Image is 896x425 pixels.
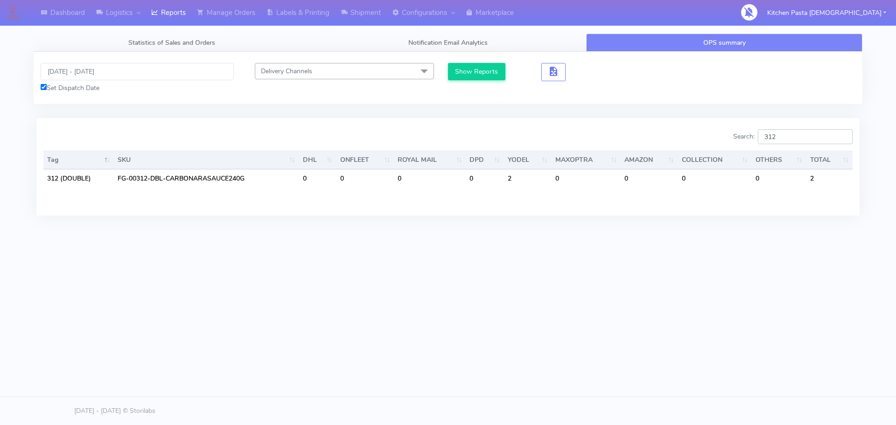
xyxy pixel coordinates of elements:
ul: Tabs [34,34,862,52]
div: Set Dispatch Date [41,83,234,93]
button: Show Reports [448,63,505,80]
span: Delivery Channels [261,67,312,76]
span: OPS summary [703,38,746,47]
th: OTHERS : activate to sort column ascending [752,151,806,169]
th: YODEL : activate to sort column ascending [504,151,552,169]
th: COLLECTION : activate to sort column ascending [678,151,752,169]
button: Kitchen Pasta [DEMOGRAPHIC_DATA] [760,3,893,22]
th: MAXOPTRA : activate to sort column ascending [552,151,621,169]
th: DHL : activate to sort column ascending [299,151,336,169]
td: 0 [621,169,678,187]
th: ROYAL MAIL : activate to sort column ascending [394,151,466,169]
input: Search: [758,129,853,144]
td: FG-00312-DBL-CARBONARASAUCE240G [114,169,299,187]
td: 0 [336,169,394,187]
th: SKU: activate to sort column ascending [114,151,299,169]
td: 2 [806,169,853,187]
th: AMAZON : activate to sort column ascending [621,151,678,169]
input: Pick the Daterange [41,63,234,80]
td: 312 (DOUBLE) [43,169,114,187]
td: 0 [299,169,336,187]
th: TOTAL : activate to sort column ascending [806,151,853,169]
th: Tag: activate to sort column descending [43,151,114,169]
span: Statistics of Sales and Orders [128,38,215,47]
label: Search: [733,129,853,144]
td: 0 [752,169,806,187]
span: Notification Email Analytics [408,38,488,47]
td: 0 [466,169,504,187]
td: 0 [552,169,621,187]
td: 2 [504,169,552,187]
th: DPD : activate to sort column ascending [466,151,504,169]
th: ONFLEET : activate to sort column ascending [336,151,394,169]
td: 0 [678,169,752,187]
td: 0 [394,169,466,187]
